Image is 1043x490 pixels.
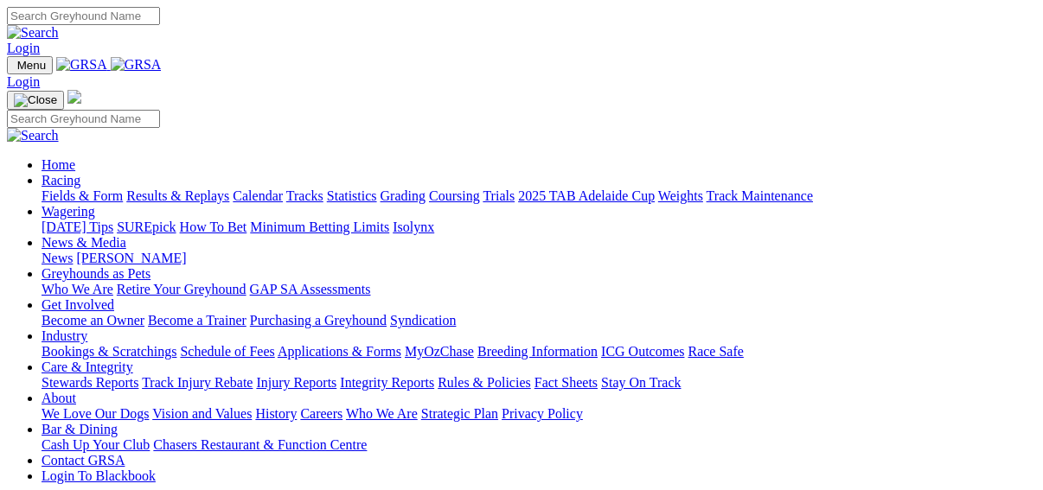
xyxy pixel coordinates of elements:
a: Careers [300,406,342,421]
a: Fields & Form [42,188,123,203]
a: Vision and Values [152,406,252,421]
div: About [42,406,1036,422]
img: logo-grsa-white.png [67,90,81,104]
a: Applications & Forms [278,344,401,359]
a: Bar & Dining [42,422,118,436]
a: Login To Blackbook [42,468,156,483]
div: Care & Integrity [42,375,1036,391]
a: Trials [483,188,515,203]
input: Search [7,110,160,128]
a: Become a Trainer [148,313,246,328]
a: Bookings & Scratchings [42,344,176,359]
div: Bar & Dining [42,437,1036,453]
div: Industry [42,344,1036,360]
img: Search [7,128,59,143]
a: Track Maintenance [707,188,813,203]
img: Close [14,93,57,107]
a: Schedule of Fees [180,344,274,359]
a: Retire Your Greyhound [117,282,246,296]
a: Grading [381,188,426,203]
a: Injury Reports [256,375,336,390]
a: GAP SA Assessments [250,282,371,296]
a: Get Involved [42,297,114,312]
a: Track Injury Rebate [142,375,253,390]
a: Calendar [233,188,283,203]
a: News [42,251,73,265]
a: How To Bet [180,220,247,234]
a: Privacy Policy [502,406,583,421]
a: Strategic Plan [421,406,498,421]
a: Become an Owner [42,313,144,328]
a: Cash Up Your Club [42,437,150,452]
a: Race Safe [688,344,743,359]
a: SUREpick [117,220,176,234]
a: Fact Sheets [534,375,598,390]
a: Who We Are [42,282,113,296]
button: Toggle navigation [7,56,53,74]
a: Industry [42,328,87,343]
a: Greyhounds as Pets [42,266,150,281]
a: Minimum Betting Limits [250,220,389,234]
a: Home [42,157,75,172]
a: Chasers Restaurant & Function Centre [153,437,367,452]
a: Integrity Reports [340,375,434,390]
a: Tracks [286,188,323,203]
input: Search [7,7,160,25]
img: GRSA [56,57,107,73]
a: Racing [42,173,80,188]
img: GRSA [111,57,162,73]
a: Contact GRSA [42,453,125,468]
a: Stewards Reports [42,375,138,390]
a: Care & Integrity [42,360,133,374]
a: ICG Outcomes [601,344,684,359]
a: MyOzChase [405,344,474,359]
a: We Love Our Dogs [42,406,149,421]
div: Greyhounds as Pets [42,282,1036,297]
a: [DATE] Tips [42,220,113,234]
a: Who We Are [346,406,418,421]
a: Weights [658,188,703,203]
span: Menu [17,59,46,72]
a: History [255,406,297,421]
a: Statistics [327,188,377,203]
div: Wagering [42,220,1036,235]
a: Login [7,41,40,55]
div: Racing [42,188,1036,204]
a: Breeding Information [477,344,598,359]
a: News & Media [42,235,126,250]
a: Syndication [390,313,456,328]
a: Purchasing a Greyhound [250,313,387,328]
a: Rules & Policies [438,375,531,390]
button: Toggle navigation [7,91,64,110]
a: Isolynx [393,220,434,234]
a: Results & Replays [126,188,229,203]
a: 2025 TAB Adelaide Cup [518,188,655,203]
a: [PERSON_NAME] [76,251,186,265]
a: Stay On Track [601,375,681,390]
a: Coursing [429,188,480,203]
img: Search [7,25,59,41]
div: Get Involved [42,313,1036,328]
a: Login [7,74,40,89]
div: News & Media [42,251,1036,266]
a: Wagering [42,204,95,219]
a: About [42,391,76,405]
